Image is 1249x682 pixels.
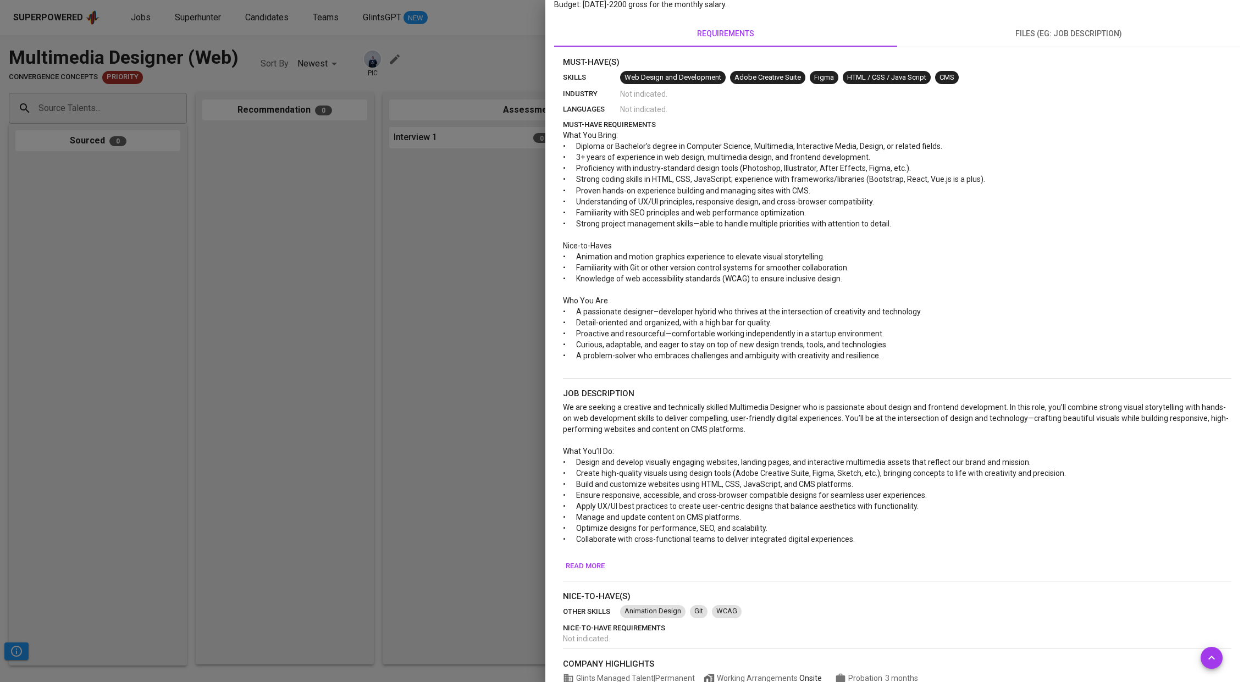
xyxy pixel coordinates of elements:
p: industry [563,88,620,99]
button: Read more [563,558,607,575]
span: • A problem-solver who embraces challenges and ambiguity with creativity and resilience. [563,351,881,360]
span: • Strong coding skills in HTML, CSS, JavaScript; experience with frameworks/libraries (Bootstrap,... [563,175,985,184]
span: Who You Are [563,296,608,305]
span: files (eg: job description) [904,27,1234,41]
p: nice-to-have requirements [563,623,1231,634]
span: • A passionate designer–developer hybrid who thrives at the intersection of creativity and techno... [563,307,922,316]
span: • Familiarity with SEO principles and web performance optimization. [563,208,806,217]
span: requirements [561,27,891,41]
span: We are seeking a creative and technically skilled Multimedia Designer who is passionate about des... [563,403,1229,434]
span: • Familiarity with Git or other version control systems for smoother collaboration. [563,263,849,272]
span: What You’ll Do: [563,447,614,456]
span: HTML / CSS / Java Script [843,73,931,83]
span: CMS [935,73,959,83]
span: Figma [810,73,838,83]
p: Must-Have(s) [563,56,1231,69]
span: • Strong project management skills—able to handle multiple priorities with attention to detail. [563,219,891,228]
span: • Apply UX/UI best practices to create user-centric designs that balance aesthetics with function... [563,502,919,511]
span: • Detail-oriented and organized, with a high bar for quality. [563,318,771,327]
p: nice-to-have(s) [563,590,1231,603]
p: company highlights [563,658,1231,670]
span: Git [690,606,708,617]
span: Animation Design [620,606,686,617]
span: Not indicated . [620,104,667,115]
span: • Ensure responsive, accessible, and cross-browser compatible designs for seamless user experiences. [563,491,927,500]
span: • Proactive and resourceful—comfortable working independently in a startup environment. [563,329,884,338]
span: • Design and develop visually engaging websites, landing pages, and interactive multimedia assets... [563,458,1031,467]
span: • Diploma or Bachelor’s degree in Computer Science, Multimedia, Interactive Media, Design, or rel... [563,142,942,151]
span: • Knowledge of web accessibility standards (WCAG) to ensure inclusive design. [563,274,842,283]
span: • Manage and update content on CMS platforms. [563,513,741,522]
span: Web Design and Development [620,73,726,83]
span: Nice-to-Haves [563,241,612,250]
span: • Build and customize websites using HTML, CSS, JavaScript, and CMS platforms. [563,480,853,489]
p: skills [563,72,620,83]
span: Read more [566,560,605,573]
span: • Create high-quality visuals using design tools (Adobe Creative Suite, Figma, Sketch, etc.), bri... [563,469,1066,478]
span: • 3+ years of experience in web design, multimedia design, and frontend development. [563,153,870,162]
span: • Collaborate with cross-functional teams to deliver integrated digital experiences. [563,535,855,544]
span: • Optimize designs for performance, SEO, and scalability. [563,524,767,533]
span: • Proven hands-on experience building and managing sites with CMS. [563,186,810,195]
p: other skills [563,606,620,617]
span: Adobe Creative Suite [730,73,805,83]
span: • Proficiency with industry-standard design tools (Photoshop, Illustrator, After Effects, Figma, ... [563,164,911,173]
p: job description [563,387,1231,400]
span: What You Bring: [563,131,618,140]
span: Not indicated . [563,634,610,643]
p: must-have requirements [563,119,1231,130]
span: • Understanding of UX/UI principles, responsive design, and cross-browser compatibility. [563,197,874,206]
span: Not indicated . [620,88,667,99]
span: • Curious, adaptable, and eager to stay on top of new design trends, tools, and technologies. [563,340,888,349]
span: • Animation and motion graphics experience to elevate visual storytelling. [563,252,825,261]
span: WCAG [712,606,742,617]
p: languages [563,104,620,115]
